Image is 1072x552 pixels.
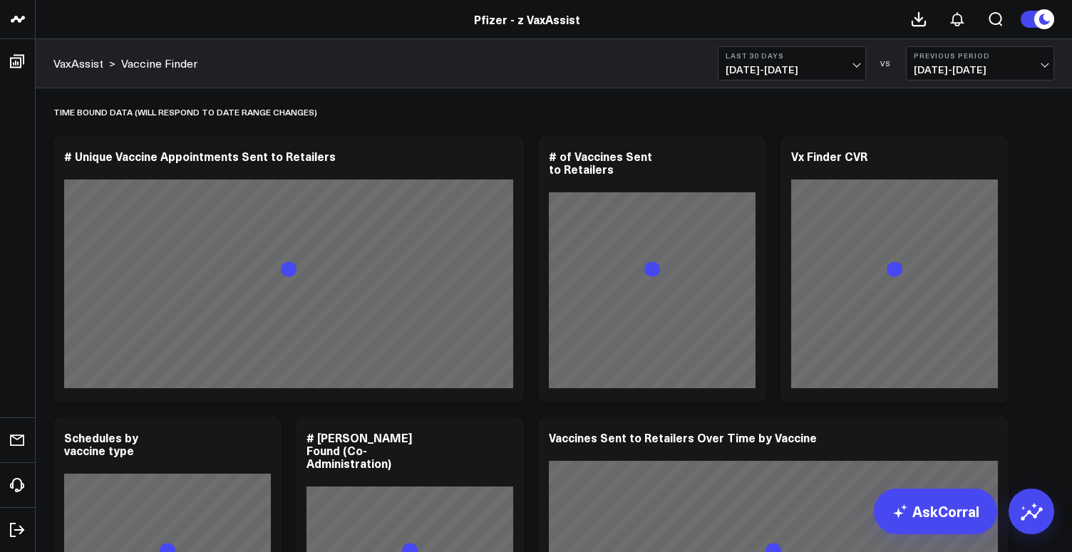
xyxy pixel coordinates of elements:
button: Previous Period[DATE]-[DATE] [906,46,1054,80]
a: AskCorral [874,489,997,534]
span: [DATE] - [DATE] [914,64,1046,75]
a: Pfizer - z VaxAssist [474,11,580,27]
div: Vx Finder CVR [791,148,867,164]
span: [DATE] - [DATE] [726,64,858,75]
a: VaxAssist [53,56,103,71]
div: Vaccines Sent to Retailers Over Time by Vaccine [549,429,817,445]
a: Vaccine Finder [121,56,197,71]
div: Schedules by vaccine type [64,429,138,458]
div: # [PERSON_NAME] Found (Co-Administration) [306,429,412,471]
button: Last 30 Days[DATE]-[DATE] [718,46,866,80]
div: VS [873,59,899,68]
div: Time Bound Data (will respond to date range changes) [53,95,317,128]
b: Last 30 Days [726,51,858,60]
div: # of Vaccines Sent to Retailers [549,148,652,177]
div: # Unique Vaccine Appointments Sent to Retailers [64,148,336,164]
b: Previous Period [914,51,1046,60]
div: > [53,56,115,71]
